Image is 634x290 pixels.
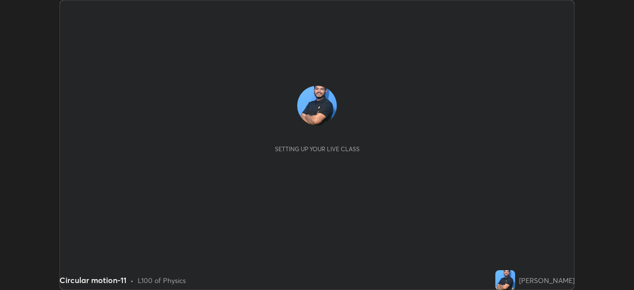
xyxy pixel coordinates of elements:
img: f2301bd397bc4cf78b0e65b0791dc59c.jpg [297,86,337,125]
div: Setting up your live class [275,145,360,153]
div: Circular motion-11 [59,274,126,286]
img: f2301bd397bc4cf78b0e65b0791dc59c.jpg [495,270,515,290]
div: • [130,275,134,286]
div: L100 of Physics [138,275,186,286]
div: [PERSON_NAME] [519,275,575,286]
